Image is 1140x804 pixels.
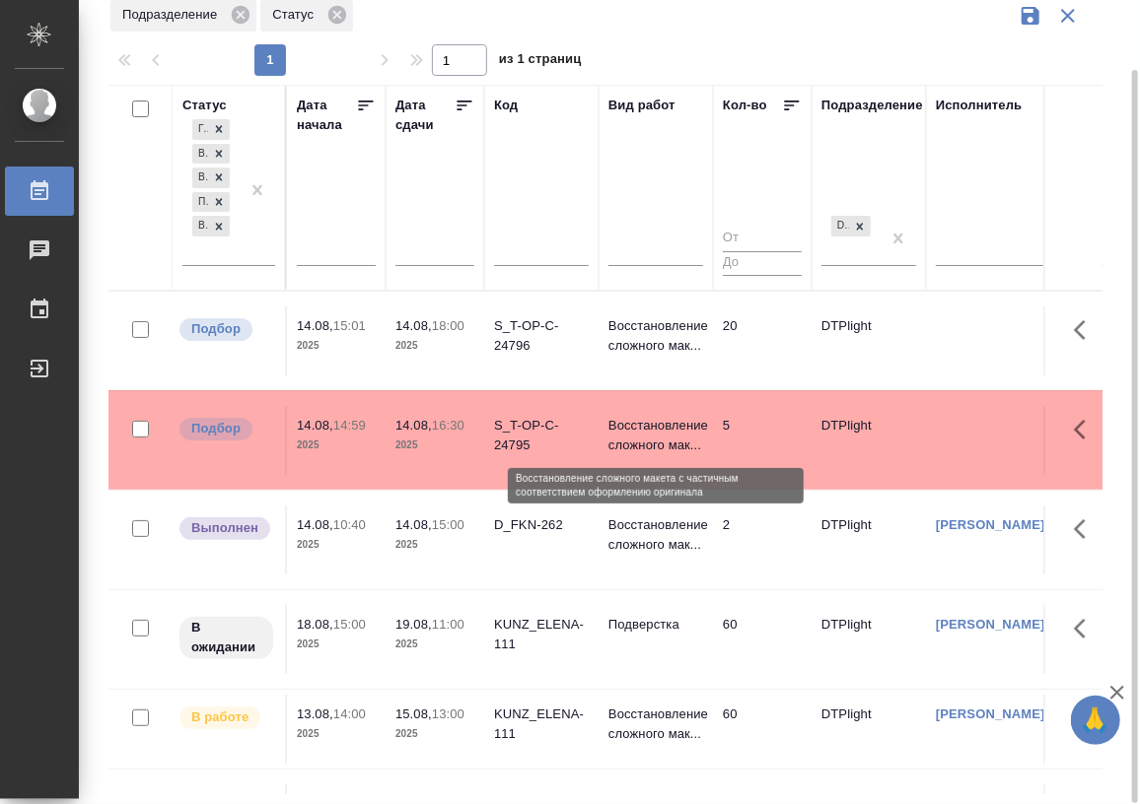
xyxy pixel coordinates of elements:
p: В работе [191,707,249,727]
p: 2025 [395,435,474,455]
input: От [723,227,802,251]
p: 2025 [395,724,474,744]
div: Можно подбирать исполнителей [178,416,275,442]
td: DTPlight [812,605,926,674]
div: Дата начала [297,96,356,135]
p: Восстановление сложного мак... [608,704,703,744]
div: Готов к работе, В ожидании, В работе, Подбор, Выполнен [190,142,232,167]
p: 15.08, [395,706,432,721]
p: Подразделение [122,5,224,25]
div: Готов к работе, В ожидании, В работе, Подбор, Выполнен [190,117,232,142]
div: Исполнитель завершил работу [178,515,275,542]
td: DTPlight [812,306,926,375]
div: Вид работ [608,96,676,115]
td: 60 [713,695,812,764]
div: Подбор [192,192,208,213]
a: [PERSON_NAME] [936,617,1045,632]
p: Восстановление сложного мак... [608,416,703,455]
p: 2025 [297,336,376,356]
button: Здесь прячутся важные кнопки [1062,406,1109,453]
p: 11:00 [432,617,464,632]
div: Кол-во [723,96,767,115]
div: Готов к работе, В ожидании, В работе, Подбор, Выполнен [190,166,232,190]
p: Выполнен [191,518,258,538]
td: DTPlight [812,406,926,475]
p: 14.08, [297,418,333,433]
div: Готов к работе [192,119,208,140]
p: 15:00 [432,517,464,532]
p: 2025 [297,724,376,744]
p: 2025 [297,635,376,654]
p: Статус [272,5,321,25]
a: [PERSON_NAME] [936,706,1045,721]
td: 60 [713,605,812,674]
td: DTPlight [812,505,926,574]
div: Готов к работе, В ожидании, В работе, Подбор, Выполнен [190,214,232,238]
td: 2 [713,505,812,574]
div: DTPlight [829,214,873,238]
p: 14.08, [395,517,432,532]
span: из 1 страниц [499,47,582,76]
p: 2025 [395,336,474,356]
p: 10:40 [333,517,366,532]
p: Подверстка [608,615,703,635]
p: В ожидании [191,618,261,657]
p: 15:00 [333,617,366,632]
p: 14.08, [297,318,333,333]
div: Дата сдачи [395,96,455,135]
div: Выполнен [192,216,208,236]
p: 15:01 [333,318,366,333]
p: Подбор [191,419,241,438]
p: 14:00 [333,706,366,721]
div: В ожидании [192,144,208,165]
div: Статус [182,96,227,115]
p: 18.08, [297,617,333,632]
td: 5 [713,406,812,475]
button: Здесь прячутся важные кнопки [1062,695,1109,742]
div: Можно подбирать исполнителей [178,316,275,343]
div: S_T-OP-C-24795 [494,416,589,455]
p: 2025 [297,435,376,455]
p: 2025 [395,535,474,555]
div: D_FKN-262 [494,515,589,535]
span: 🙏 [1079,700,1112,741]
p: 18:00 [432,318,464,333]
input: До [723,251,802,276]
p: 2025 [297,535,376,555]
div: Исполнитель назначен, приступать к работе пока рано [178,615,275,661]
p: 19.08, [395,617,432,632]
button: 🙏 [1071,696,1120,745]
div: Код [494,96,518,115]
div: KUNZ_ELENA-111 [494,704,589,744]
div: Готов к работе, В ожидании, В работе, Подбор, Выполнен [190,190,232,215]
div: Исполнитель [936,96,1023,115]
td: DTPlight [812,695,926,764]
a: [PERSON_NAME] [936,517,1045,532]
p: Восстановление сложного мак... [608,316,703,356]
div: DTPlight [831,216,849,236]
div: Подразделение [821,96,923,115]
p: Восстановление сложного мак... [608,515,703,555]
p: 13.08, [297,706,333,721]
p: 14:59 [333,418,366,433]
button: Здесь прячутся важные кнопки [1062,605,1109,652]
p: 16:30 [432,418,464,433]
p: 14.08, [395,418,432,433]
p: 13:00 [432,706,464,721]
div: KUNZ_ELENA-111 [494,615,589,654]
button: Здесь прячутся важные кнопки [1062,505,1109,553]
p: 14.08, [297,517,333,532]
p: 14.08, [395,318,432,333]
p: 2025 [395,635,474,654]
div: S_T-OP-C-24796 [494,316,589,356]
div: В работе [192,167,208,188]
div: Исполнитель выполняет работу [178,704,275,731]
button: Здесь прячутся важные кнопки [1062,306,1109,354]
td: 20 [713,306,812,375]
p: Подбор [191,319,241,339]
